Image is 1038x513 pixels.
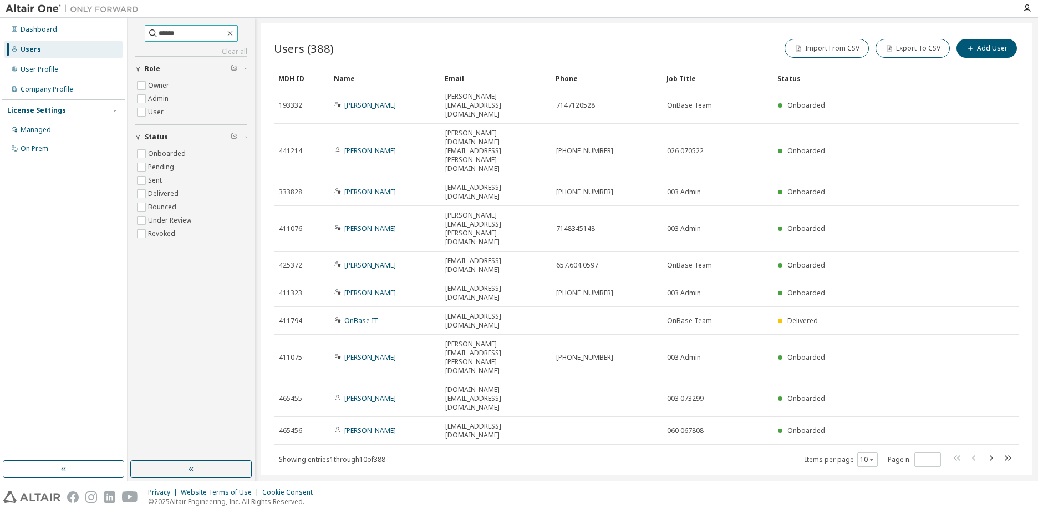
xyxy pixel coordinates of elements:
button: Export To CSV [876,39,950,58]
a: [PERSON_NAME] [344,260,396,270]
a: [PERSON_NAME] [344,353,396,362]
img: linkedin.svg [104,491,115,503]
div: Phone [556,69,658,87]
div: Users [21,45,41,54]
span: 465456 [279,426,302,435]
span: OnBase Team [667,261,712,270]
span: [PHONE_NUMBER] [556,353,613,362]
span: OnBase Team [667,316,712,325]
span: Onboarded [787,100,825,110]
span: Onboarded [787,426,825,435]
a: Clear all [135,47,247,56]
span: Onboarded [787,146,825,155]
span: Onboarded [787,353,825,362]
span: [PERSON_NAME][DOMAIN_NAME][EMAIL_ADDRESS][PERSON_NAME][DOMAIN_NAME] [445,129,546,173]
span: [DOMAIN_NAME][EMAIL_ADDRESS][DOMAIN_NAME] [445,385,546,412]
div: Cookie Consent [262,488,319,497]
div: On Prem [21,144,48,153]
button: Status [135,125,247,149]
span: 441214 [279,147,302,155]
span: 657.604.0597 [556,261,598,270]
span: 003 Admin [667,353,701,362]
button: 10 [860,455,875,464]
div: Managed [21,125,51,134]
span: Onboarded [787,394,825,403]
p: © 2025 Altair Engineering, Inc. All Rights Reserved. [148,497,319,506]
span: 003 Admin [667,224,701,233]
div: Privacy [148,488,181,497]
span: [EMAIL_ADDRESS][DOMAIN_NAME] [445,312,546,330]
div: Company Profile [21,85,73,94]
span: Delivered [787,316,818,325]
a: [PERSON_NAME] [344,288,396,298]
label: Sent [148,174,164,187]
span: 465455 [279,394,302,403]
label: Pending [148,160,176,174]
span: 411076 [279,224,302,233]
div: MDH ID [278,69,325,87]
button: Role [135,57,247,81]
img: youtube.svg [122,491,138,503]
span: [EMAIL_ADDRESS][DOMAIN_NAME] [445,256,546,274]
label: Delivered [148,187,181,200]
label: Bounced [148,200,179,214]
span: Page n. [888,452,941,467]
img: Altair One [6,3,144,14]
a: [PERSON_NAME] [344,146,396,155]
span: OnBase Team [667,101,712,110]
a: [PERSON_NAME] [344,394,396,403]
span: [PERSON_NAME][EMAIL_ADDRESS][DOMAIN_NAME] [445,92,546,119]
span: Users (388) [274,41,334,56]
label: Admin [148,92,171,105]
span: 411075 [279,353,302,362]
div: Dashboard [21,25,57,34]
span: [PHONE_NUMBER] [556,147,613,155]
span: 026 070522 [667,147,704,155]
span: 7147120528 [556,101,595,110]
span: Onboarded [787,260,825,270]
span: 411323 [279,289,302,298]
img: altair_logo.svg [3,491,60,503]
div: User Profile [21,65,58,74]
span: Clear filter [231,64,237,73]
label: Onboarded [148,147,188,160]
a: [PERSON_NAME] [344,100,396,110]
button: Add User [956,39,1017,58]
span: 425372 [279,261,302,270]
label: Revoked [148,227,177,240]
span: Role [145,64,160,73]
span: 003 Admin [667,188,701,197]
span: 060 067808 [667,426,704,435]
label: Under Review [148,214,194,227]
span: [PERSON_NAME][EMAIL_ADDRESS][PERSON_NAME][DOMAIN_NAME] [445,211,546,247]
span: [EMAIL_ADDRESS][DOMAIN_NAME] [445,422,546,440]
span: Showing entries 1 through 10 of 388 [279,455,385,464]
span: Onboarded [787,288,825,298]
span: Status [145,133,168,142]
span: [PHONE_NUMBER] [556,188,613,197]
img: instagram.svg [85,491,97,503]
button: Import From CSV [785,39,869,58]
label: Owner [148,79,171,92]
div: License Settings [7,106,66,115]
a: OnBase IT [344,316,378,325]
div: Website Terms of Use [181,488,262,497]
img: facebook.svg [67,491,79,503]
div: Status [777,69,961,87]
a: [PERSON_NAME] [344,426,396,435]
span: 003 073299 [667,394,704,403]
span: [PHONE_NUMBER] [556,289,613,298]
span: Clear filter [231,133,237,142]
label: User [148,105,166,119]
span: Onboarded [787,187,825,197]
a: [PERSON_NAME] [344,187,396,197]
div: Email [445,69,547,87]
span: 333828 [279,188,302,197]
span: 411794 [279,316,302,325]
span: 7148345148 [556,224,595,233]
a: [PERSON_NAME] [344,224,396,233]
div: Job Title [666,69,769,87]
span: 193332 [279,101,302,110]
span: [PERSON_NAME][EMAIL_ADDRESS][PERSON_NAME][DOMAIN_NAME] [445,340,546,375]
div: Name [334,69,436,87]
